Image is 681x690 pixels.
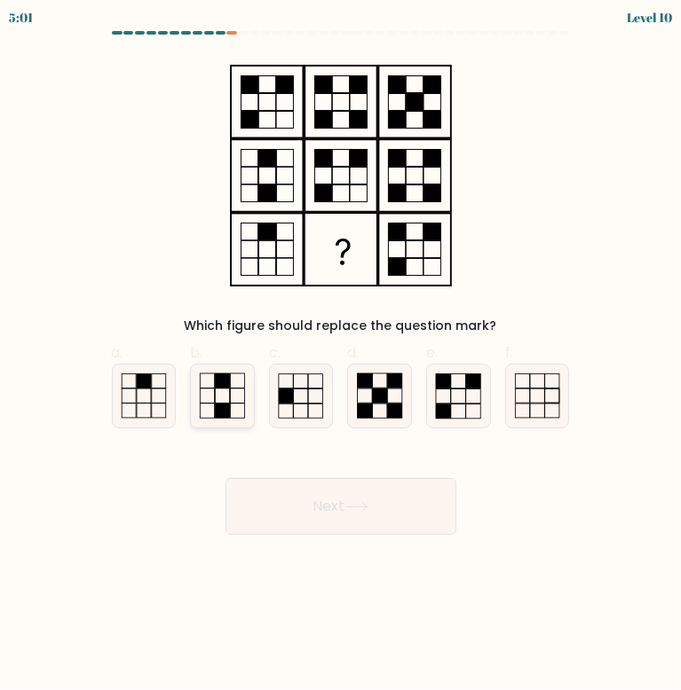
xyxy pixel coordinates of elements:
span: c. [269,342,281,363]
span: a. [112,342,123,363]
div: 5:01 [9,8,33,27]
span: d. [347,342,359,363]
div: Which figure should replace the question mark? [108,317,574,335]
span: e. [426,342,438,363]
div: Level 10 [627,8,672,27]
span: f. [505,342,513,363]
span: b. [190,342,202,363]
button: Next [226,478,456,535]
